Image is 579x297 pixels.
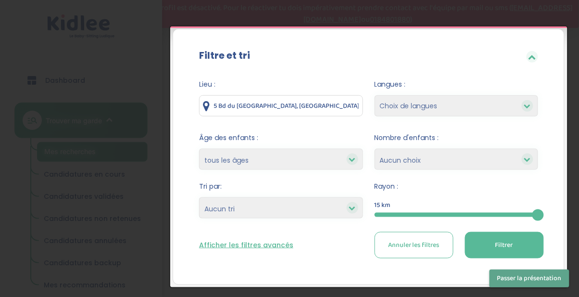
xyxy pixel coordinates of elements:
[465,232,544,258] button: Filtrer
[375,200,391,210] span: 15 km
[495,240,513,250] span: Filtrer
[199,240,293,250] button: Afficher les filtres avancés
[199,48,250,63] label: Filtre et tri
[199,95,363,116] input: Ville ou code postale
[375,181,539,192] span: Rayon :
[388,240,440,250] span: Annuler les filtres
[375,232,453,258] button: Annuler les filtres
[199,79,363,90] span: Lieu :
[375,79,539,90] span: Langues :
[490,270,569,287] button: Passer la présentation
[199,133,363,143] span: Âge des enfants :
[375,133,539,143] span: Nombre d'enfants :
[199,181,363,192] span: Tri par:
